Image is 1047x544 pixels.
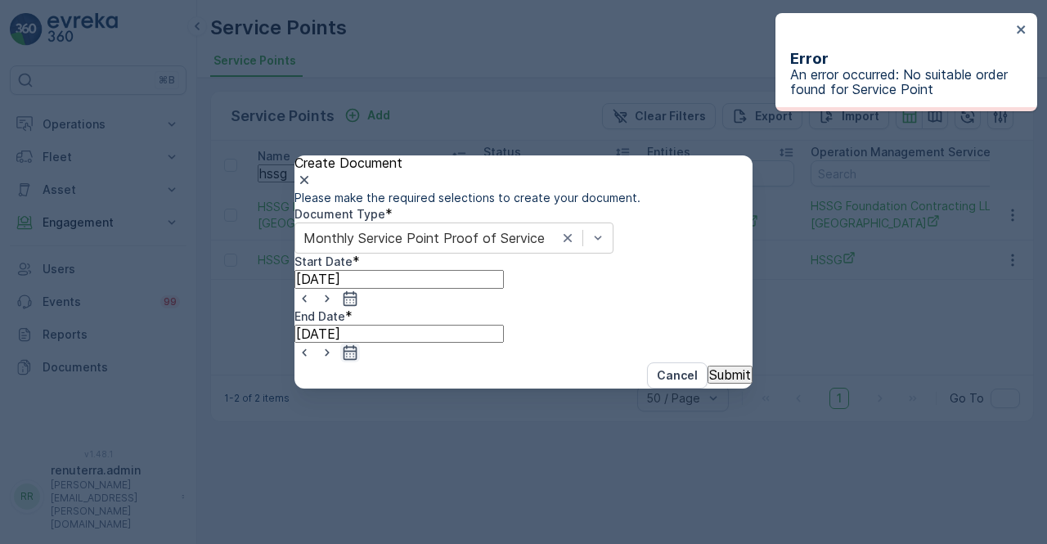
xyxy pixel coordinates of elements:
[647,362,708,389] button: Cancel
[294,254,353,268] label: Start Date
[790,50,1011,67] h3: Error
[294,325,504,343] input: dd/mm/yyyy
[708,366,753,384] button: Submit
[657,367,698,384] p: Cancel
[709,367,751,382] p: Submit
[1016,23,1027,38] button: close
[294,155,753,170] p: Create Document
[294,190,753,206] p: Please make the required selections to create your document.
[790,67,1011,97] p: An error occurred: No suitable order found for Service Point
[294,207,385,221] label: Document Type
[294,270,504,288] input: dd/mm/yyyy
[294,309,345,323] label: End Date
